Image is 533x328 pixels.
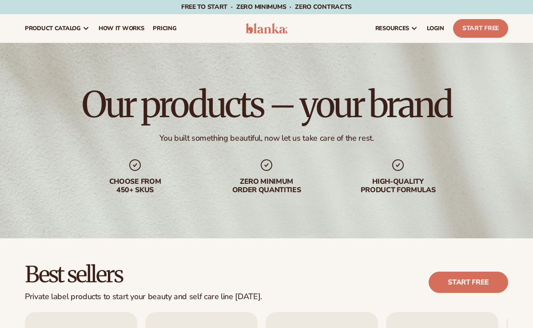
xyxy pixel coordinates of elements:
[210,178,323,194] div: Zero minimum order quantities
[25,263,262,287] h2: Best sellers
[99,25,144,32] span: How It Works
[181,3,352,11] span: Free to start · ZERO minimums · ZERO contracts
[20,14,94,43] a: product catalog
[427,25,444,32] span: LOGIN
[159,133,374,143] div: You built something beautiful, now let us take care of the rest.
[371,14,422,43] a: resources
[341,178,455,194] div: High-quality product formulas
[25,292,262,302] div: Private label products to start your beauty and self care line [DATE].
[429,272,508,293] a: Start free
[422,14,449,43] a: LOGIN
[148,14,181,43] a: pricing
[94,14,149,43] a: How It Works
[453,19,508,38] a: Start Free
[82,87,451,123] h1: Our products – your brand
[375,25,409,32] span: resources
[153,25,176,32] span: pricing
[246,23,287,34] img: logo
[78,178,192,194] div: Choose from 450+ Skus
[25,25,81,32] span: product catalog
